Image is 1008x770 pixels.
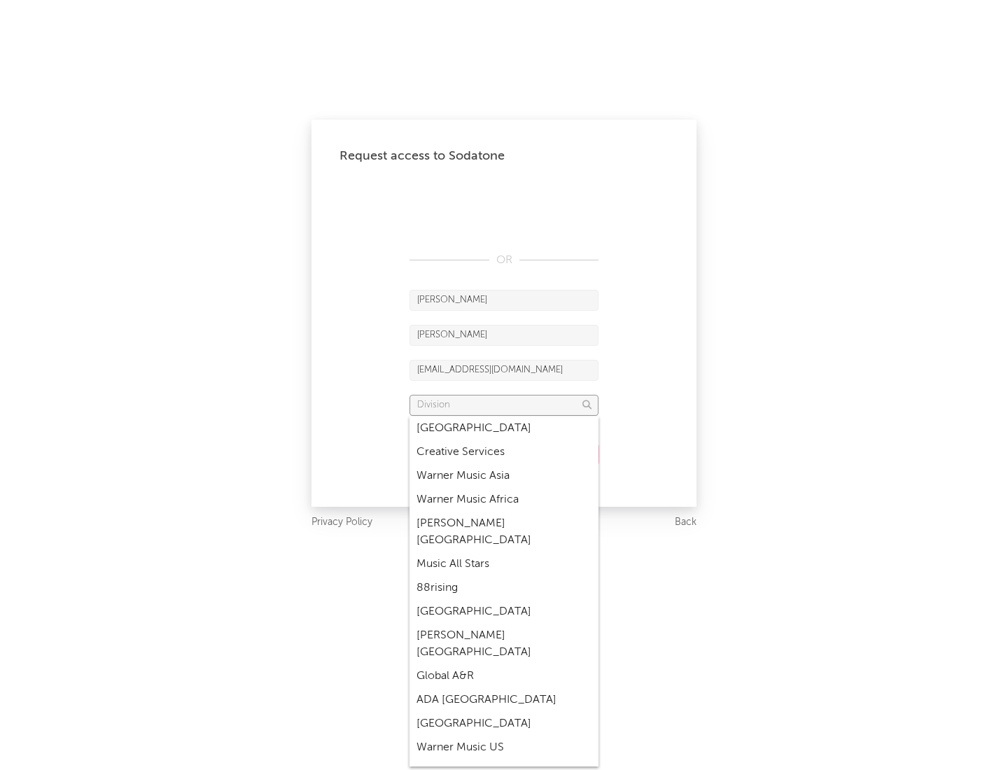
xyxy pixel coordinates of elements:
[409,290,598,311] input: First Name
[409,325,598,346] input: Last Name
[409,252,598,269] div: OR
[675,514,696,531] a: Back
[409,440,598,464] div: Creative Services
[409,736,598,759] div: Warner Music US
[409,712,598,736] div: [GEOGRAPHIC_DATA]
[409,688,598,712] div: ADA [GEOGRAPHIC_DATA]
[409,664,598,688] div: Global A&R
[409,416,598,440] div: [GEOGRAPHIC_DATA]
[409,395,598,416] input: Division
[409,552,598,576] div: Music All Stars
[409,600,598,624] div: [GEOGRAPHIC_DATA]
[409,576,598,600] div: 88rising
[311,514,372,531] a: Privacy Policy
[409,360,598,381] input: Email
[409,464,598,488] div: Warner Music Asia
[409,624,598,664] div: [PERSON_NAME] [GEOGRAPHIC_DATA]
[339,148,668,164] div: Request access to Sodatone
[409,488,598,512] div: Warner Music Africa
[409,512,598,552] div: [PERSON_NAME] [GEOGRAPHIC_DATA]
